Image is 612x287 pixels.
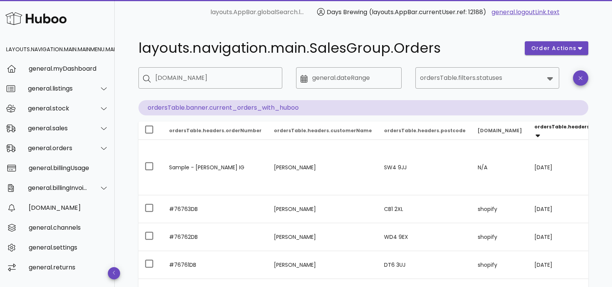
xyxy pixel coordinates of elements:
[472,140,528,195] td: N/A
[472,195,528,223] td: shopify
[268,122,378,140] th: ordersTable.headers.customerName
[268,251,378,279] td: [PERSON_NAME]
[28,125,90,132] div: general.sales
[378,122,472,140] th: ordersTable.headers.postcode
[28,184,90,191] div: general.billingInvoicingAndPayments
[28,85,90,92] div: general.listings
[268,223,378,251] td: [PERSON_NAME]
[268,195,378,223] td: [PERSON_NAME]
[29,204,109,211] div: [DOMAIN_NAME]
[531,44,577,52] span: order actions
[492,8,560,17] a: general.logoutLink.text
[138,100,588,115] p: ordersTable.banner.current_orders_with_huboo
[29,65,109,72] div: general.myDashboard
[384,127,466,134] span: ordersTable.headers.postcode
[369,8,486,16] span: (layouts.AppBar.currentUser.ref: 12188)
[268,140,378,195] td: [PERSON_NAME]
[472,223,528,251] td: shopify
[29,224,109,231] div: general.channels
[378,251,472,279] td: DT6 3UJ
[169,127,262,134] span: ordersTable.headers.orderNumber
[163,122,268,140] th: ordersTable.headers.orderNumber
[478,127,522,134] span: [DOMAIN_NAME]
[163,223,268,251] td: #76762DB
[378,140,472,195] td: SW4 9JJ
[378,223,472,251] td: WD4 9EX
[29,244,109,251] div: general.settings
[327,8,367,16] span: Days Brewing
[28,144,90,152] div: general.orders
[472,122,528,140] th: ordersTable.headers.channel
[163,195,268,223] td: #76763DB
[415,67,559,89] div: ordersTable.filters.statuses
[525,41,588,55] button: order actions
[163,140,268,195] td: Sample - [PERSON_NAME] IG
[29,264,109,271] div: general.returns
[29,164,109,172] div: general.billingUsage
[378,195,472,223] td: CB1 2XL
[274,127,372,134] span: ordersTable.headers.customerName
[163,251,268,279] td: #76761DB
[28,105,90,112] div: general.stock
[472,251,528,279] td: shopify
[5,10,67,27] img: Huboo Logo
[138,41,516,55] h1: layouts.navigation.main.SalesGroup.Orders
